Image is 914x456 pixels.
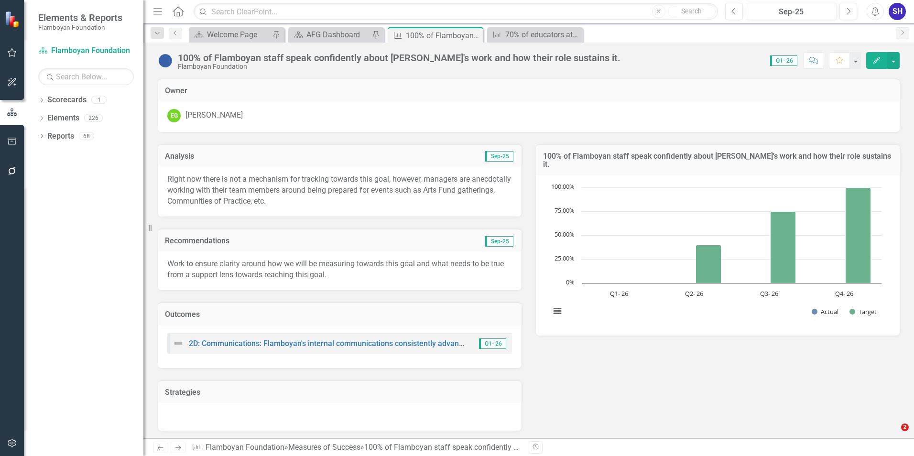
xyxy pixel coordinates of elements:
[5,11,22,28] img: ClearPoint Strategy
[38,68,134,85] input: Search Below...
[84,114,103,122] div: 226
[545,183,890,326] div: Chart. Highcharts interactive chart.
[47,131,74,142] a: Reports
[47,113,79,124] a: Elements
[681,7,702,15] span: Search
[760,289,778,298] text: Q3- 26
[746,3,837,20] button: Sep-25
[881,423,904,446] iframe: Intercom live chat
[189,339,747,348] a: 2D: Communications: Flamboyan's internal communications consistently advance the Flamboyan brand,...
[846,187,871,283] path: Q4- 26, 100. Target.
[835,289,853,298] text: Q4- 26
[849,307,877,316] button: Show Target
[165,388,514,397] h3: Strategies
[165,87,892,95] h3: Owner
[178,63,620,70] div: Flamboyan Foundation
[191,29,270,41] a: Welcome Page
[47,95,87,106] a: Scorecards
[555,230,575,239] text: 50.00%
[685,289,703,298] text: Q2- 26
[555,254,575,262] text: 25.00%
[291,29,370,41] a: AFG Dashboard
[551,182,575,191] text: 100.00%
[770,55,797,66] span: Q1- 26
[165,310,514,319] h3: Outcomes
[485,236,513,247] span: Sep-25
[555,206,575,215] text: 75.00%
[668,5,716,18] button: Search
[771,211,796,283] path: Q3- 26, 75. Target.
[479,338,506,349] span: Q1- 26
[165,152,340,161] h3: Analysis
[622,187,871,283] g: Target, bar series 2 of 2 with 4 bars.
[551,304,564,318] button: View chart menu, Chart
[206,443,284,452] a: Flamboyan Foundation
[173,337,184,349] img: Not Defined
[79,132,94,140] div: 68
[38,23,122,31] small: Flamboyan Foundation
[696,245,721,283] path: Q2- 26, 40. Target.
[91,96,107,104] div: 1
[566,278,575,286] text: 0%
[178,53,620,63] div: 100% of Flamboyan staff speak confidently about [PERSON_NAME]'s work and how their role sustains it.
[610,289,628,298] text: Q1- 26
[192,442,522,453] div: » »
[167,174,512,207] p: Right now there is not a mechanism for tracking towards this goal, however, managers are anecdota...
[364,443,716,452] div: 100% of Flamboyan staff speak confidently about [PERSON_NAME]'s work and how their role sustains it.
[288,443,360,452] a: Measures of Success
[158,53,173,68] img: No Information
[194,3,718,20] input: Search ClearPoint...
[167,259,512,281] p: Work to ensure clarity around how we will be measuring towards this goal and what needs to be tru...
[167,109,181,122] div: EG
[406,30,481,42] div: 100% of Flamboyan staff speak confidently about [PERSON_NAME]'s work and how their role sustains it.
[207,29,270,41] div: Welcome Page
[545,183,886,326] svg: Interactive chart
[749,6,834,18] div: Sep-25
[485,151,513,162] span: Sep-25
[165,237,405,245] h3: Recommendations
[812,307,838,316] button: Show Actual
[185,110,243,121] div: [PERSON_NAME]
[901,423,909,431] span: 2
[38,45,134,56] a: Flamboyan Foundation
[38,12,122,23] span: Elements & Reports
[306,29,370,41] div: AFG Dashboard
[490,29,580,41] a: 70% of educators at our partner schools (Phase I – IV and School Based Training) strongly agree t...
[889,3,906,20] button: SH
[543,152,892,169] h3: 100% of Flamboyan staff speak confidently about [PERSON_NAME]'s work and how their role sustains it.
[505,29,580,41] div: 70% of educators at our partner schools (Phase I – IV and School Based Training) strongly agree t...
